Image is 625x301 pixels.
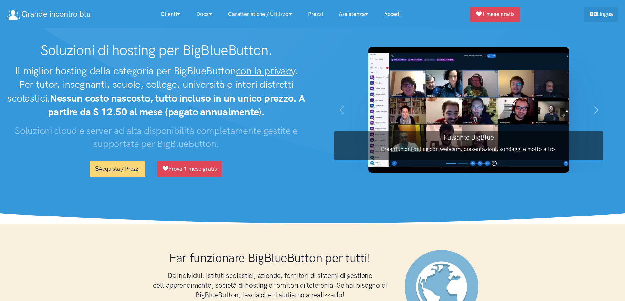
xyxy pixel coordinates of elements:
a: Acquista / Prezzi [90,161,145,177]
h1: Far funzionare BigBlueButton per tutti! [149,250,391,266]
img: Schermata del pulsante BigBlue [368,47,569,173]
h1: Soluzioni di hosting per BigBlueButton. [7,42,306,59]
a: Docs [188,7,220,21]
a: Clienti [153,7,188,21]
img: logo [7,10,20,20]
a: Lingua [584,7,618,22]
a: Prezzi [300,7,331,21]
h3: Da individui, istituti scolastici, aziende, fornitori di sistemi di gestione dell'apprendimento, ... [149,271,391,300]
p: Crea riunioni online con webcam, presentazioni, sondaggi e molto altro! [334,145,603,154]
strong: Nessun costo nascosto, tutto incluso in un unico prezzo. A partire da $ 12.50 al mese (pagato ann... [48,92,305,118]
h3: Pulsante BigBlue [334,132,603,142]
a: Prova 1 mese gratis [157,161,222,177]
a: Grande incontro blu [7,7,91,21]
a: 1 mese gratis [470,7,520,22]
h2: Il miglior hosting della categoria per BigBlueButton . Per tutor, insegnanti, scuole, college, un... [7,64,306,119]
a: Accedi [376,7,408,21]
u: con la privacy [236,65,295,77]
a: Assistenza [331,7,376,21]
a: Caratteristiche / Utilizzo [220,7,300,21]
h3: Soluzioni cloud e server ad alta disponibilità completamente gestite e supportate per BigBlueButton. [7,124,306,151]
